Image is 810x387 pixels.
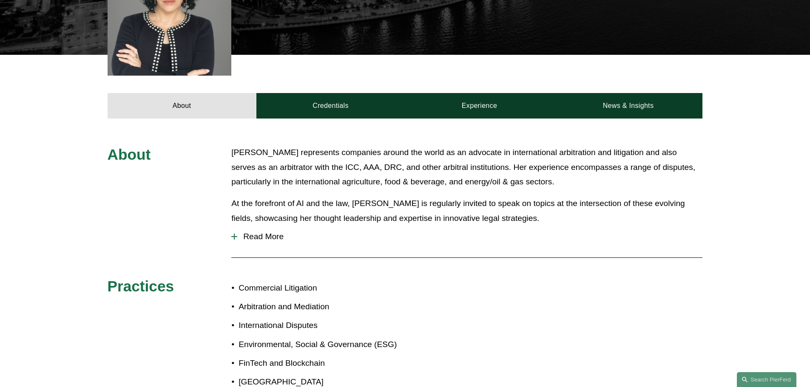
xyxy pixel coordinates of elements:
[737,372,796,387] a: Search this site
[231,196,702,226] p: At the forefront of AI and the law, [PERSON_NAME] is regularly invited to speak on topics at the ...
[239,318,405,333] p: International Disputes
[108,146,151,163] span: About
[237,232,702,241] span: Read More
[239,299,405,314] p: Arbitration and Mediation
[554,93,702,119] a: News & Insights
[239,356,405,371] p: FinTech and Blockchain
[405,93,554,119] a: Experience
[108,93,256,119] a: About
[239,337,405,352] p: Environmental, Social & Governance (ESG)
[231,145,702,189] p: [PERSON_NAME] represents companies around the world as an advocate in international arbitration a...
[231,226,702,248] button: Read More
[239,281,405,296] p: Commercial Litigation
[256,93,405,119] a: Credentials
[108,278,174,294] span: Practices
